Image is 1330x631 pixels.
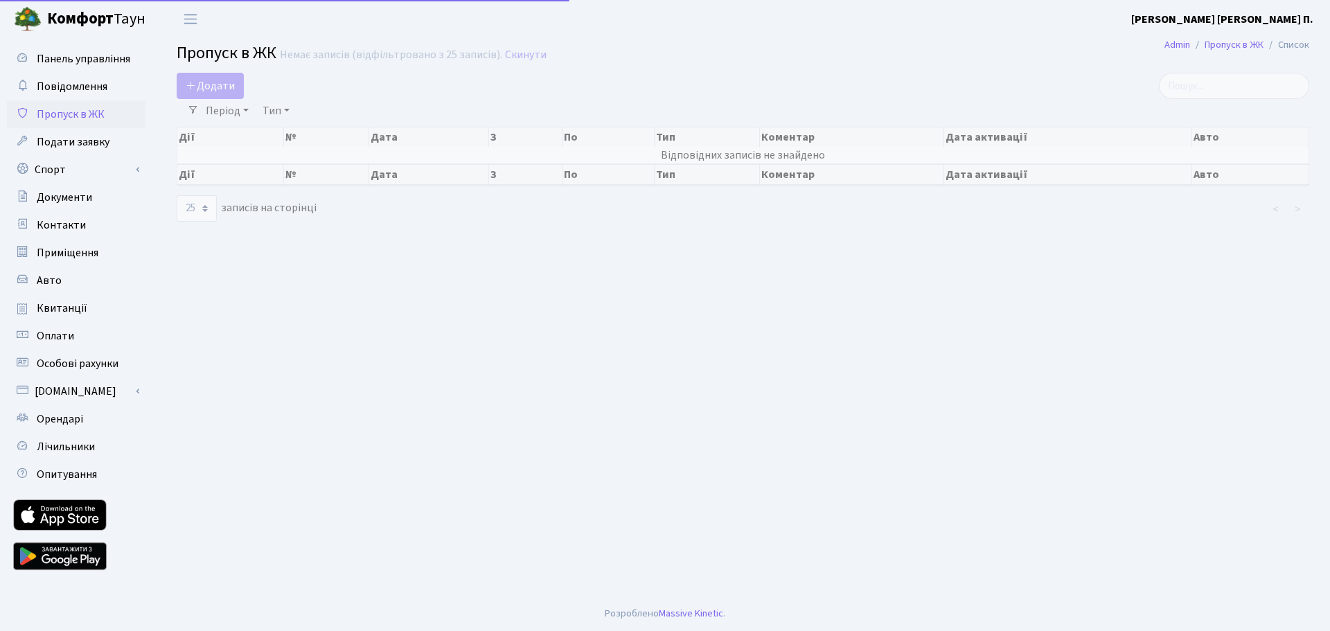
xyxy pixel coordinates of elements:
[37,467,97,482] span: Опитування
[655,127,759,147] th: Тип
[605,606,725,621] div: Розроблено .
[47,8,114,30] b: Комфорт
[7,128,145,156] a: Подати заявку
[1159,73,1309,99] input: Пошук...
[659,606,723,621] a: Massive Kinetic
[505,48,547,62] a: Скинути
[944,127,1192,147] th: Дата активації
[37,51,130,66] span: Панель управління
[177,41,276,65] span: Пропуск в ЖК
[7,433,145,461] a: Лічильники
[37,411,83,427] span: Орендарі
[760,127,944,147] th: Коментар
[1131,11,1313,28] a: [PERSON_NAME] [PERSON_NAME] П.
[7,156,145,184] a: Спорт
[7,322,145,350] a: Оплати
[944,164,1192,185] th: Дата активації
[37,301,87,316] span: Квитанції
[14,6,42,33] img: logo.png
[37,190,92,205] span: Документи
[7,100,145,128] a: Пропуск в ЖК
[280,48,502,62] div: Немає записів (відфільтровано з 25 записів).
[37,217,86,233] span: Контакти
[7,294,145,322] a: Квитанції
[489,127,562,147] th: З
[1192,127,1309,147] th: Авто
[7,211,145,239] a: Контакти
[186,78,235,94] span: Додати
[37,79,107,94] span: Повідомлення
[284,164,369,185] th: №
[177,195,317,222] label: записів на сторінці
[1192,164,1309,185] th: Авто
[37,245,98,260] span: Приміщення
[37,273,62,288] span: Авто
[7,267,145,294] a: Авто
[7,350,145,377] a: Особові рахунки
[7,377,145,405] a: [DOMAIN_NAME]
[562,127,655,147] th: По
[177,73,244,99] a: Додати
[1205,37,1263,52] a: Пропуск в ЖК
[177,195,217,222] select: записів на сторінці
[369,164,489,185] th: Дата
[37,356,118,371] span: Особові рахунки
[47,8,145,31] span: Таун
[37,328,74,344] span: Оплати
[200,99,254,123] a: Період
[37,107,105,122] span: Пропуск в ЖК
[760,164,944,185] th: Коментар
[655,164,759,185] th: Тип
[1263,37,1309,53] li: Список
[7,405,145,433] a: Орендарі
[257,99,295,123] a: Тип
[284,127,369,147] th: №
[173,8,208,30] button: Переключити навігацію
[1131,12,1313,27] b: [PERSON_NAME] [PERSON_NAME] П.
[37,439,95,454] span: Лічильники
[369,127,489,147] th: Дата
[1164,37,1190,52] a: Admin
[562,164,655,185] th: По
[7,45,145,73] a: Панель управління
[177,147,1309,163] td: Відповідних записів не знайдено
[489,164,562,185] th: З
[7,461,145,488] a: Опитування
[7,184,145,211] a: Документи
[177,127,284,147] th: Дії
[7,239,145,267] a: Приміщення
[7,73,145,100] a: Повідомлення
[37,134,109,150] span: Подати заявку
[177,164,284,185] th: Дії
[1144,30,1330,60] nav: breadcrumb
